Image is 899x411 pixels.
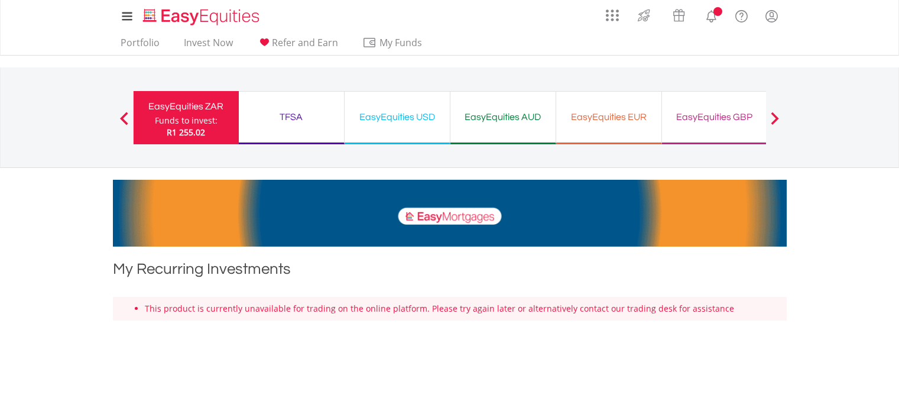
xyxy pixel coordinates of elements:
[155,115,218,127] div: Funds to invest:
[113,258,787,285] h1: My Recurring Investments
[145,303,778,315] li: This product is currently unavailable for trading on the online platform. Please try again later ...
[167,127,205,138] span: R1 255.02
[457,109,549,125] div: EasyEquities AUD
[763,118,787,130] button: Next
[352,109,443,125] div: EasyEquities USD
[696,3,726,27] a: Notifications
[598,3,627,22] a: AppsGrid
[113,180,787,247] img: EasyMortage Promotion Banner
[362,35,440,50] span: My Funds
[179,37,238,55] a: Invest Now
[138,3,264,27] a: Home page
[252,37,343,55] a: Refer and Earn
[112,118,136,130] button: Previous
[246,109,337,125] div: TFSA
[563,109,654,125] div: EasyEquities EUR
[757,3,787,29] a: My Profile
[669,6,689,25] img: vouchers-v2.svg
[272,36,338,49] span: Refer and Earn
[634,6,654,25] img: thrive-v2.svg
[606,9,619,22] img: grid-menu-icon.svg
[116,37,164,55] a: Portfolio
[141,7,264,27] img: EasyEquities_Logo.png
[669,109,760,125] div: EasyEquities GBP
[726,3,757,27] a: FAQ's and Support
[141,98,232,115] div: EasyEquities ZAR
[661,3,696,25] a: Vouchers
